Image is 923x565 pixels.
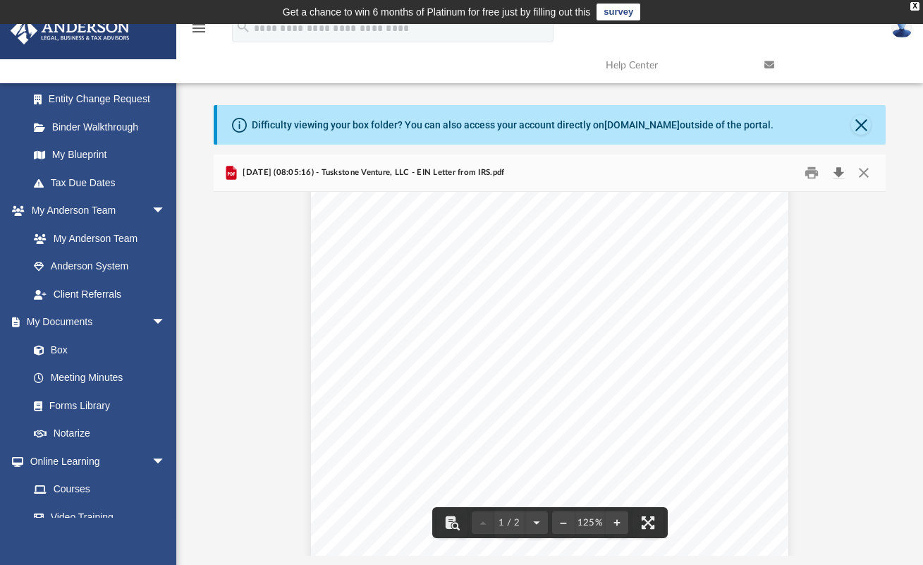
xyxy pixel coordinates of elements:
[20,169,187,197] a: Tax Due Dates
[6,17,134,44] img: Anderson Advisors Platinum Portal
[152,197,180,226] span: arrow_drop_down
[252,118,774,133] div: Difficulty viewing your box folder? You can also access your account directly on outside of the p...
[552,507,575,538] button: Zoom out
[10,447,180,475] a: Online Learningarrow_drop_down
[20,503,173,531] a: Video Training
[214,192,886,556] div: Document Viewer
[632,507,664,538] button: Enter fullscreen
[20,85,187,114] a: Entity Change Request
[20,364,180,392] a: Meeting Minutes
[214,192,886,556] div: File preview
[595,37,754,93] a: Help Center
[891,18,912,38] img: User Pic
[851,115,871,135] button: Close
[604,119,680,130] a: [DOMAIN_NAME]
[236,19,251,35] i: search
[494,507,525,538] button: 1 / 2
[10,197,180,225] a: My Anderson Teamarrow_drop_down
[494,518,525,528] span: 1 / 2
[20,113,187,141] a: Binder Walkthrough
[152,308,180,337] span: arrow_drop_down
[10,308,180,336] a: My Documentsarrow_drop_down
[20,280,180,308] a: Client Referrals
[436,507,467,538] button: Toggle findbar
[826,162,851,184] button: Download
[606,507,628,538] button: Zoom in
[798,162,826,184] button: Print
[240,166,504,179] span: [DATE] (08:05:16) - Tuskstone Venture, LLC - EIN Letter from IRS.pdf
[20,253,180,281] a: Anderson System
[283,4,591,20] div: Get a chance to win 6 months of Platinum for free just by filling out this
[190,27,207,37] a: menu
[597,4,640,20] a: survey
[851,162,876,184] button: Close
[910,2,919,11] div: close
[20,336,173,364] a: Box
[214,154,886,556] div: Preview
[152,447,180,476] span: arrow_drop_down
[20,224,173,253] a: My Anderson Team
[525,507,548,538] button: Next page
[20,141,180,169] a: My Blueprint
[20,420,180,448] a: Notarize
[190,20,207,37] i: menu
[20,475,180,504] a: Courses
[20,391,173,420] a: Forms Library
[575,518,606,528] div: Current zoom level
